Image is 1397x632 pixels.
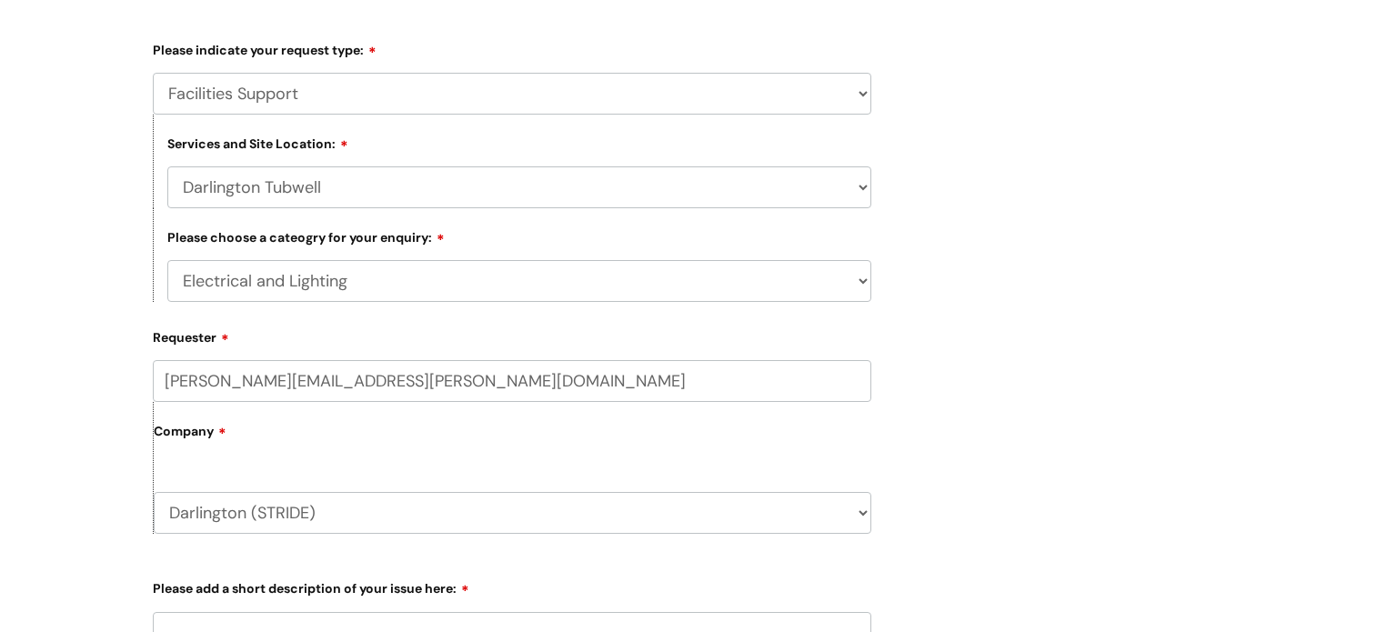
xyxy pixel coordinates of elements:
input: Email [153,360,871,402]
label: Company [154,417,871,458]
label: Services and Site Location: [167,134,348,152]
label: Please indicate your request type: [153,36,871,58]
label: Please choose a cateogry for your enquiry: [167,227,445,246]
label: Requester [153,324,871,346]
label: Please add a short description of your issue here: [153,575,871,597]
